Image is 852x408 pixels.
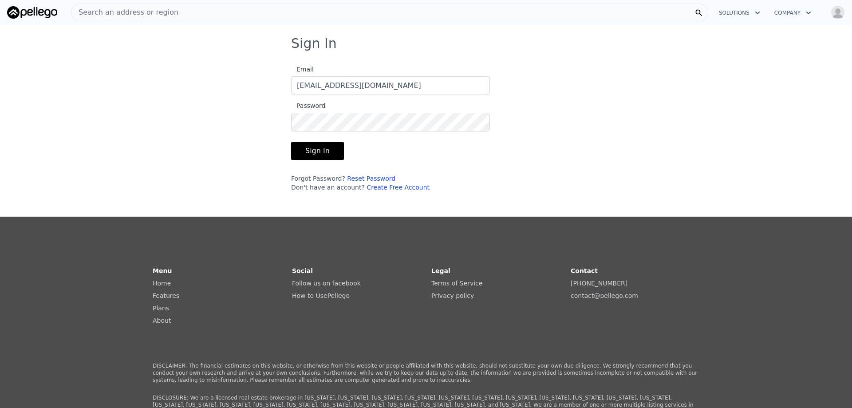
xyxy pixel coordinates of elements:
a: Reset Password [347,175,395,182]
a: How to UsePellego [292,292,350,299]
p: DISCLAIMER: The financial estimates on this website, or otherwise from this website or people aff... [153,362,699,384]
a: [PHONE_NUMBER] [571,280,627,287]
a: Home [153,280,171,287]
span: Email [291,66,314,73]
a: Follow us on facebook [292,280,361,287]
img: avatar [831,5,845,20]
strong: Contact [571,267,598,274]
img: Pellego [7,6,57,19]
button: Sign In [291,142,344,160]
input: Password [291,113,490,131]
div: Forgot Password? Don't have an account? [291,174,490,192]
strong: Social [292,267,313,274]
input: Email [291,76,490,95]
a: Privacy policy [431,292,474,299]
strong: Legal [431,267,450,274]
strong: Menu [153,267,172,274]
button: Solutions [712,5,767,21]
span: Search an address or region [71,7,178,18]
a: Terms of Service [431,280,482,287]
a: contact@pellego.com [571,292,638,299]
button: Company [767,5,818,21]
span: Password [291,102,325,109]
a: Plans [153,305,169,312]
a: Features [153,292,179,299]
h3: Sign In [291,36,561,51]
a: About [153,317,171,324]
a: Create Free Account [367,184,430,191]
